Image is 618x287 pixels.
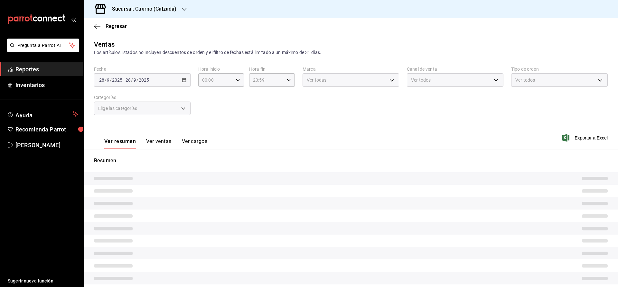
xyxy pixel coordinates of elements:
h3: Sucursal: Cuerno (Calzada) [107,5,176,13]
div: Los artículos listados no incluyen descuentos de orden y el filtro de fechas está limitado a un m... [94,49,608,56]
input: -- [133,77,136,83]
input: -- [125,77,131,83]
span: Sugerir nueva función [8,278,78,284]
label: Canal de venta [407,67,503,71]
button: Regresar [94,23,127,29]
span: Ver todos [411,77,431,83]
div: Ventas [94,40,115,49]
span: Reportes [15,65,78,74]
button: Ver resumen [104,138,136,149]
button: Ver cargos [182,138,208,149]
input: -- [107,77,110,83]
span: / [105,77,107,83]
span: Recomienda Parrot [15,125,78,134]
span: - [123,77,125,83]
p: Resumen [94,157,608,165]
span: [PERSON_NAME] [15,141,78,149]
span: Ver todas [307,77,326,83]
a: Pregunta a Parrot AI [5,47,79,53]
span: Ayuda [15,110,70,118]
span: Regresar [106,23,127,29]
input: ---- [138,77,149,83]
input: -- [99,77,105,83]
label: Fecha [94,67,191,71]
span: / [110,77,112,83]
div: navigation tabs [104,138,207,149]
span: / [131,77,133,83]
label: Marca [303,67,399,71]
label: Tipo de orden [511,67,608,71]
span: Inventarios [15,81,78,89]
label: Hora fin [249,67,295,71]
span: Pregunta a Parrot AI [17,42,69,49]
label: Categorías [94,95,191,100]
span: Elige las categorías [98,105,137,112]
button: Pregunta a Parrot AI [7,39,79,52]
span: Ver todos [515,77,535,83]
span: / [136,77,138,83]
button: Ver ventas [146,138,172,149]
input: ---- [112,77,123,83]
label: Hora inicio [198,67,244,71]
button: open_drawer_menu [71,17,76,22]
button: Exportar a Excel [564,134,608,142]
